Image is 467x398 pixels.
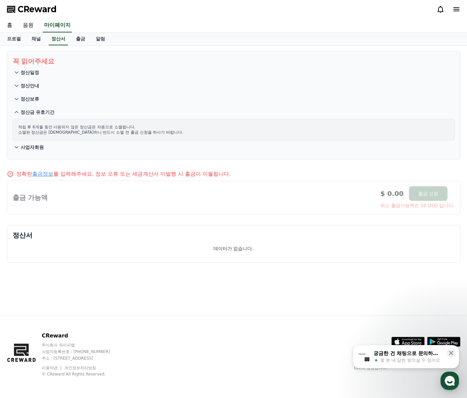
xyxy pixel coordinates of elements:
[13,141,455,154] button: 사업자회원
[26,33,46,45] a: 채널
[16,170,231,178] p: 정확한 를 입력해주세요. 정보 오류 또는 세금계산서 미발행 시 출금이 이월됩니다.
[2,19,18,32] a: 홈
[42,332,123,340] p: CReward
[13,66,455,79] button: 정산일정
[7,4,57,15] a: CReward
[102,220,110,225] span: 설정
[61,220,69,225] span: 대화
[13,57,455,66] p: 꼭 읽어주세요
[90,33,110,45] a: 알림
[18,19,39,32] a: 음원
[42,366,63,370] a: 이용약관
[32,171,53,177] a: 출금정보
[21,69,39,76] p: 정산일정
[2,33,26,45] a: 프로필
[2,210,44,226] a: 홈
[42,342,123,348] p: 주식회사 와이피랩
[18,124,449,135] p: 적립 후 6개월 동안 사용되지 않은 정산금은 자동으로 소멸됩니다. 소멸된 정산금은 [DEMOGRAPHIC_DATA]하니 반드시 소멸 전 출금 신청을 하시기 바랍니다.
[64,366,96,370] a: 개인정보처리방침
[21,220,25,225] span: 홈
[42,356,123,361] p: 주소 : [STREET_ADDRESS]
[13,79,455,92] button: 정산안내
[13,92,455,106] button: 정산보류
[71,33,90,45] a: 출금
[13,231,455,240] p: 정산서
[213,245,254,252] p: 데이터가 없습니다.
[21,82,39,89] p: 정산안내
[42,372,123,377] p: © CReward All Rights Reserved.
[42,349,123,354] p: 사업자등록번호 : [PHONE_NUMBER]
[21,109,55,115] p: 정산금 유효기간
[86,210,127,226] a: 설정
[18,4,57,15] span: CReward
[43,19,72,32] a: 마이페이지
[44,210,86,226] a: 대화
[13,106,455,119] button: 정산금 유효기간
[21,96,39,102] p: 정산보류
[49,33,68,45] a: 정산서
[21,144,44,151] p: 사업자회원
